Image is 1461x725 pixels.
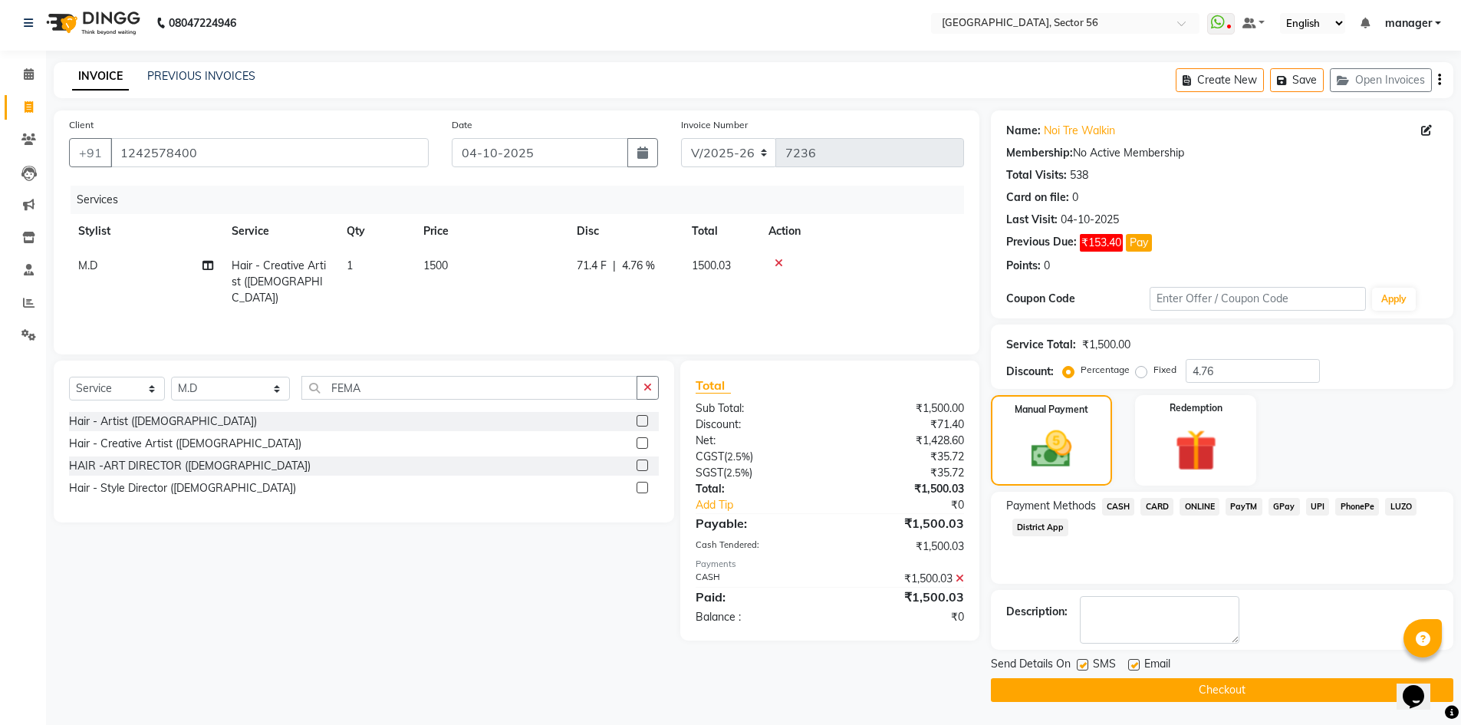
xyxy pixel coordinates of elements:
label: Redemption [1170,401,1222,415]
div: ₹35.72 [830,465,976,481]
div: ( ) [684,465,830,481]
div: HAIR -ART DIRECTOR ([DEMOGRAPHIC_DATA]) [69,458,311,474]
div: Card on file: [1006,189,1069,206]
span: 2.5% [727,450,750,463]
iframe: chat widget [1397,664,1446,710]
div: ₹1,500.03 [830,514,976,532]
div: 0 [1072,189,1078,206]
button: Open Invoices [1330,68,1432,92]
div: ₹1,500.00 [1082,337,1130,353]
span: 1500.03 [692,259,731,272]
div: ₹0 [854,497,976,513]
span: LUZO [1385,498,1417,516]
div: ₹1,500.03 [830,539,976,555]
a: Add Tip [684,497,854,513]
th: Price [414,214,568,249]
label: Invoice Number [681,118,748,132]
div: Name: [1006,123,1041,139]
div: Coupon Code [1006,291,1150,307]
span: Hair - Creative Artist ([DEMOGRAPHIC_DATA]) [232,259,326,305]
img: _gift.svg [1162,424,1230,476]
input: Enter Offer / Coupon Code [1150,287,1366,311]
div: Balance : [684,609,830,625]
div: ₹1,500.03 [830,571,976,587]
span: PayTM [1226,498,1262,516]
label: Fixed [1153,363,1176,377]
span: manager [1385,15,1432,31]
label: Client [69,118,94,132]
span: Total [696,377,731,394]
a: PREVIOUS INVOICES [147,69,255,83]
div: Sub Total: [684,400,830,417]
button: Create New [1176,68,1264,92]
div: Last Visit: [1006,212,1058,228]
span: 1500 [423,259,448,272]
th: Disc [568,214,683,249]
div: Total Visits: [1006,167,1067,183]
a: INVOICE [72,63,129,91]
div: ₹71.40 [830,417,976,433]
div: Payments [696,558,963,571]
div: 538 [1070,167,1088,183]
input: Search by Name/Mobile/Email/Code [110,138,429,167]
span: District App [1012,519,1069,536]
div: ₹1,428.60 [830,433,976,449]
span: M.D [78,259,97,272]
div: ₹35.72 [830,449,976,465]
div: 0 [1044,258,1050,274]
div: Paid: [684,588,830,606]
th: Stylist [69,214,222,249]
input: Search or Scan [301,376,637,400]
div: 04-10-2025 [1061,212,1119,228]
div: Hair - Creative Artist ([DEMOGRAPHIC_DATA]) [69,436,301,452]
img: _cash.svg [1018,426,1084,473]
div: CASH [684,571,830,587]
div: ₹1,500.03 [830,481,976,497]
span: Send Details On [991,656,1071,675]
button: Checkout [991,678,1453,702]
div: Description: [1006,604,1068,620]
span: SGST [696,466,723,479]
div: Cash Tendered: [684,539,830,555]
div: Discount: [1006,364,1054,380]
span: PhonePe [1335,498,1379,516]
button: Apply [1372,288,1416,311]
th: Qty [337,214,414,249]
div: Discount: [684,417,830,433]
span: CARD [1140,498,1173,516]
div: ₹1,500.00 [830,400,976,417]
th: Service [222,214,337,249]
div: ₹1,500.03 [830,588,976,606]
label: Manual Payment [1015,403,1088,417]
div: No Active Membership [1006,145,1438,161]
span: ONLINE [1180,498,1219,516]
label: Date [452,118,472,132]
span: Email [1144,656,1170,675]
div: ₹0 [830,609,976,625]
button: Save [1270,68,1324,92]
span: CGST [696,450,724,463]
div: Membership: [1006,145,1073,161]
div: Total: [684,481,830,497]
span: SMS [1093,656,1116,675]
button: Pay [1126,234,1152,252]
div: Net: [684,433,830,449]
th: Action [759,214,964,249]
div: Service Total: [1006,337,1076,353]
span: 71.4 F [577,258,607,274]
div: ( ) [684,449,830,465]
div: Services [71,186,976,214]
div: Hair - Style Director ([DEMOGRAPHIC_DATA]) [69,480,296,496]
span: ₹153.40 [1080,234,1123,252]
span: CASH [1102,498,1135,516]
div: Payable: [684,514,830,532]
div: Hair - Artist ([DEMOGRAPHIC_DATA]) [69,414,257,430]
span: 2.5% [726,466,749,479]
b: 08047224946 [169,2,236,44]
span: 1 [347,259,353,272]
img: logo [39,2,144,44]
th: Total [683,214,759,249]
span: | [613,258,616,274]
label: Percentage [1081,363,1130,377]
div: Previous Due: [1006,234,1077,252]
